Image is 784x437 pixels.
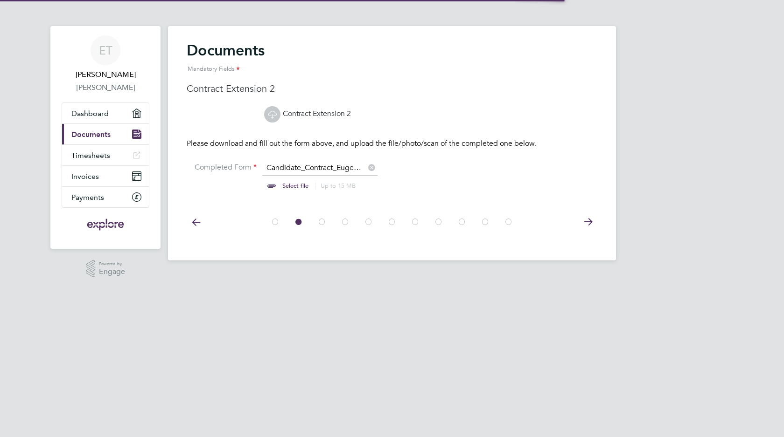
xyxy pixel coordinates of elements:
a: Dashboard [62,103,149,123]
label: Completed Form [187,163,257,172]
span: Eugen Tuleika [62,69,149,80]
nav: Main navigation [50,26,161,249]
span: Engage [99,268,125,276]
img: exploregroup-logo-retina.png [86,217,125,232]
a: Payments [62,187,149,207]
a: Go to home page [62,217,149,232]
span: Invoices [71,172,99,181]
span: Powered by [99,260,125,268]
span: Dashboard [71,109,109,118]
p: Please download and fill out the form above, and upload the file/photo/scan of the completed one ... [187,139,597,149]
div: Mandatory Fields [187,60,597,79]
h3: Contract Extension 2 [187,82,597,95]
a: Contract Extension 2 [264,109,351,118]
span: Timesheets [71,151,110,160]
a: Documents [62,124,149,144]
span: Documents [71,130,111,139]
a: [PERSON_NAME] [62,82,149,93]
a: Timesheets [62,145,149,165]
a: Powered byEngage [86,260,126,278]
a: ET[PERSON_NAME] [62,35,149,80]
span: Payments [71,193,104,202]
h2: Documents [187,41,597,79]
span: ET [99,44,112,56]
a: Invoices [62,166,149,186]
